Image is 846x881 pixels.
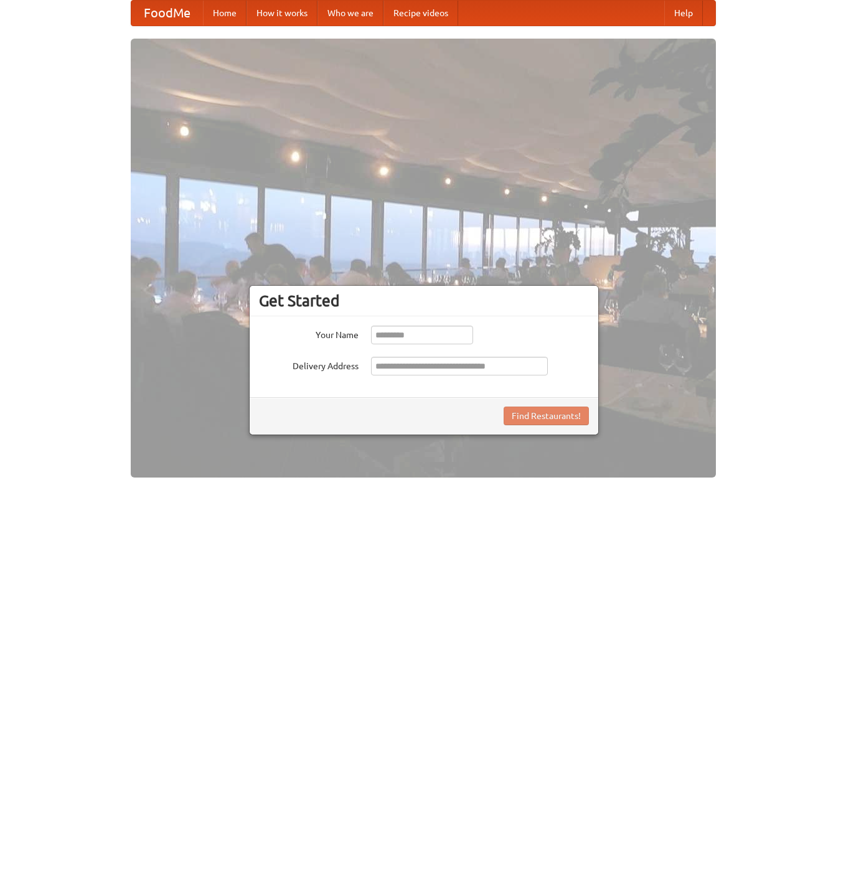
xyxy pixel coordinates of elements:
[131,1,203,26] a: FoodMe
[664,1,703,26] a: Help
[504,407,589,425] button: Find Restaurants!
[259,357,359,372] label: Delivery Address
[203,1,247,26] a: Home
[259,326,359,341] label: Your Name
[247,1,317,26] a: How it works
[383,1,458,26] a: Recipe videos
[259,291,589,310] h3: Get Started
[317,1,383,26] a: Who we are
